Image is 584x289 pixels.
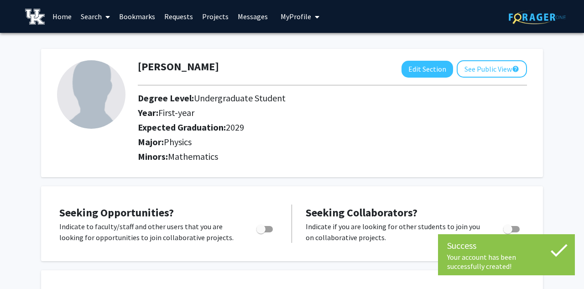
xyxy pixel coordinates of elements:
span: Undergraduate Student [194,92,286,104]
div: Toggle [253,221,278,235]
a: Projects [198,0,233,32]
img: Profile Picture [57,60,125,129]
a: Home [48,0,76,32]
div: Toggle [500,221,525,235]
div: Your account has been successfully created! [447,252,566,271]
p: Indicate if you are looking for other students to join you on collaborative projects. [306,221,486,243]
mat-icon: help [512,63,519,74]
span: First-year [158,107,194,118]
span: 2029 [226,121,244,133]
span: Seeking Opportunities? [59,205,174,220]
p: Indicate to faculty/staff and other users that you are looking for opportunities to join collabor... [59,221,239,243]
h2: Expected Graduation: [138,122,476,133]
button: See Public View [457,60,527,78]
span: Mathematics [168,151,218,162]
a: Messages [233,0,272,32]
h2: Minors: [138,151,527,162]
h2: Year: [138,107,476,118]
iframe: Chat [7,248,39,282]
img: University of Kentucky Logo [25,9,45,25]
img: ForagerOne Logo [509,10,566,24]
a: Bookmarks [115,0,160,32]
h2: Major: [138,137,527,147]
span: Physics [164,136,192,147]
span: Seeking Collaborators? [306,205,417,220]
span: My Profile [281,12,311,21]
h2: Degree Level: [138,93,476,104]
h1: [PERSON_NAME] [138,60,219,74]
div: Success [447,239,566,252]
a: Search [76,0,115,32]
a: Requests [160,0,198,32]
button: Edit Section [401,61,453,78]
